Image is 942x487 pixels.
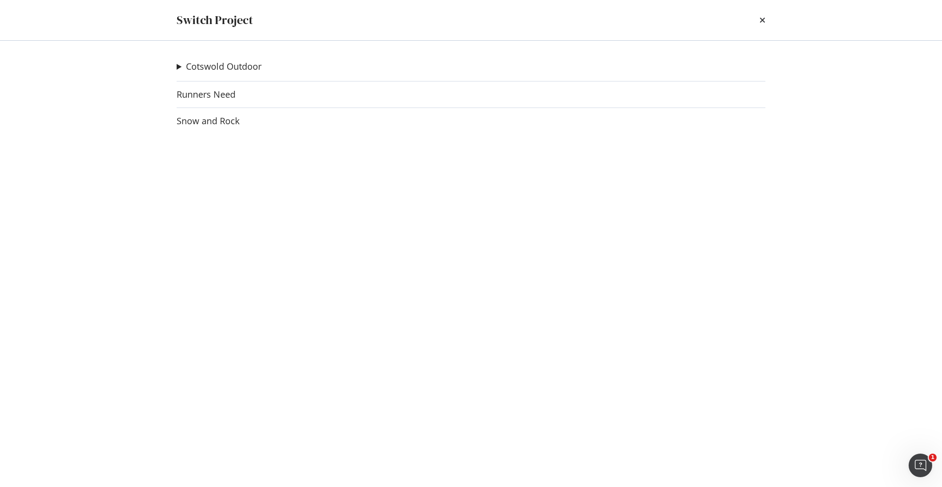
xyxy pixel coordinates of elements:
a: Snow and Rock [177,116,239,126]
div: Switch Project [177,12,253,28]
iframe: Intercom live chat [909,454,932,477]
a: Runners Need [177,89,235,100]
summary: Cotswold Outdoor [177,60,262,73]
div: times [759,12,765,28]
span: 1 [929,454,937,461]
a: Cotswold Outdoor [186,61,262,72]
